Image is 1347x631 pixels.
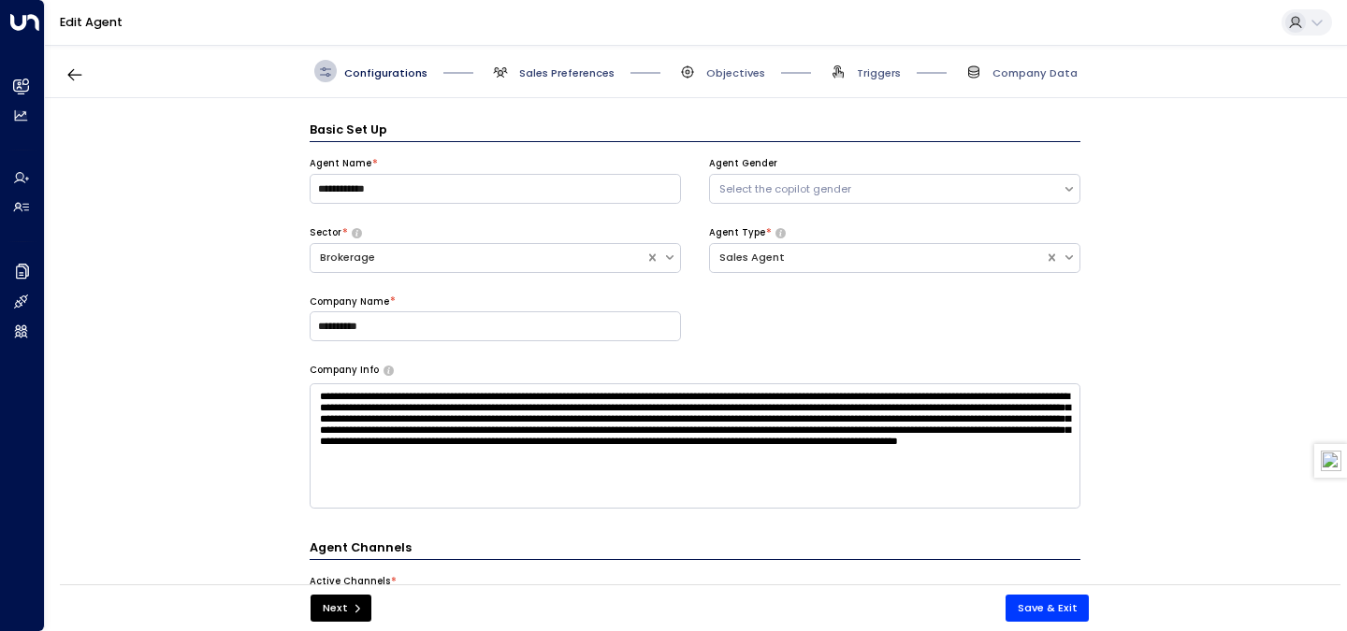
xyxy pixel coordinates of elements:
span: Sales Preferences [519,65,615,80]
div: Select the copilot gender [719,181,1053,197]
span: Objectives [706,65,765,80]
button: Select whether your copilot will handle inquiries directly from leads or from brokers representin... [775,228,786,237]
h3: Basic Set Up [310,121,1080,142]
div: Brokerage [320,250,636,265]
button: Provide a brief overview of your company, including your industry, products or services, and any ... [384,366,394,375]
span: Configurations [344,65,427,80]
span: Triggers [857,65,901,80]
a: Edit Agent [60,14,123,30]
button: Next [311,595,371,622]
h4: Agent Channels [310,538,1080,560]
div: Sales Agent [719,250,1036,265]
span: Company Data [992,65,1078,80]
label: Agent Type [709,226,765,239]
label: Sector [310,226,341,239]
button: Select whether your copilot will handle inquiries directly from leads or from brokers representin... [352,228,362,237]
label: Company Name [310,295,389,308]
label: Agent Name [310,157,371,170]
label: Active Channels [310,575,390,588]
button: Save & Exit [1006,595,1090,622]
label: Company Info [310,364,379,377]
label: Agent Gender [709,157,777,170]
